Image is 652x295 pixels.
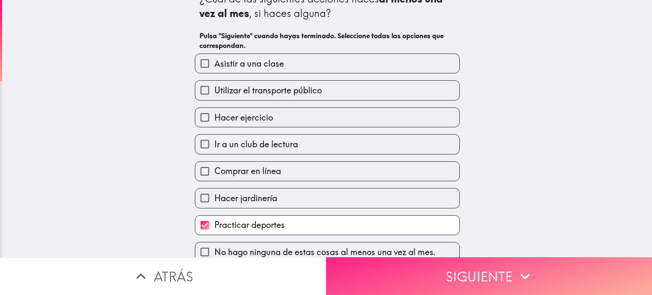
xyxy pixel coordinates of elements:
h6: Pulsa "Siguiente" cuando hayas terminado. Seleccione todas las opciones que correspondan. [200,31,455,50]
span: Utilizar el transporte público [214,84,322,96]
button: Asistir a una clase [195,54,459,73]
span: No hago ninguna de estas cosas al menos una vez al mes. [214,246,436,258]
button: Comprar en línea [195,162,459,181]
span: Practicar deportes [214,219,285,231]
span: Ir a un club de lectura [214,138,298,150]
span: Asistir a una clase [214,58,284,70]
button: No hago ninguna de estas cosas al menos una vez al mes. [195,242,459,261]
button: Practicar deportes [195,216,459,235]
span: Comprar en línea [214,165,281,177]
button: Ir a un club de lectura [195,135,459,154]
button: Siguiente [326,257,652,295]
span: Hacer jardinería [214,192,277,204]
span: Hacer ejercicio [214,112,273,124]
button: Hacer jardinería [195,188,459,208]
button: Utilizar el transporte público [195,81,459,100]
button: Hacer ejercicio [195,108,459,127]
